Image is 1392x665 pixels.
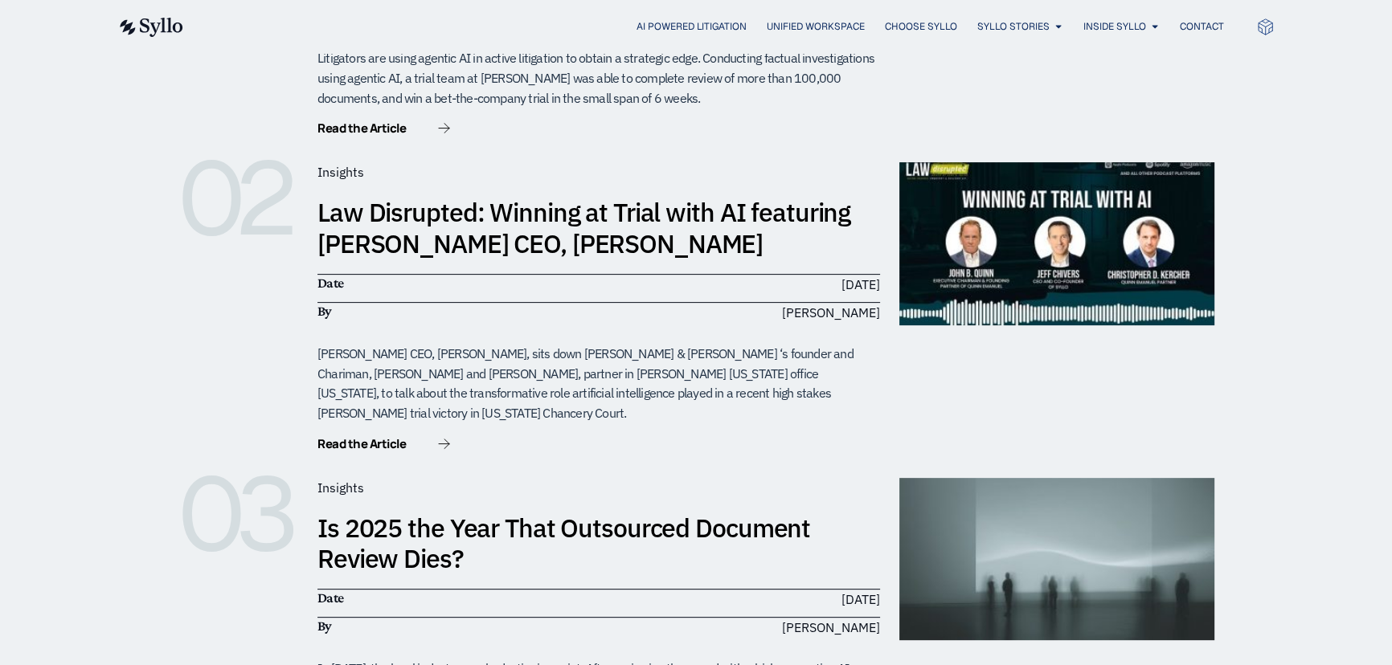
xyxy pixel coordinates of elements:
[317,344,880,423] div: [PERSON_NAME] CEO, [PERSON_NAME], sits down [PERSON_NAME] & [PERSON_NAME] ‘s founder and Chariman...
[841,591,880,607] time: [DATE]
[1180,19,1224,34] a: Contact
[317,195,850,259] a: Law Disrupted: Winning at Trial with AI featuring [PERSON_NAME] CEO, [PERSON_NAME]
[899,162,1214,325] img: winningAI2
[317,48,880,108] div: Litigators are using agentic AI in active litigation to obtain a strategic edge. Conducting factu...
[885,19,957,34] a: Choose Syllo
[782,303,880,322] span: [PERSON_NAME]
[215,19,1224,35] div: Menu Toggle
[317,122,406,134] span: Read the Article
[215,19,1224,35] nav: Menu
[317,303,591,320] h6: By
[977,19,1050,34] a: Syllo Stories
[841,276,880,292] time: [DATE]
[317,438,450,454] a: Read the Article
[117,18,183,37] img: syllo
[317,511,810,575] a: Is 2025 the Year That Outsourced Document Review Dies?
[782,618,880,637] span: [PERSON_NAME]
[317,479,364,496] span: Insights
[317,590,591,607] h6: Date
[637,19,747,34] a: AI Powered Litigation
[178,162,298,235] h6: 02
[317,438,406,450] span: Read the Article
[899,478,1214,641] img: Is2025TheYear
[317,122,450,138] a: Read the Article
[317,275,591,292] h6: Date
[1083,19,1146,34] a: Inside Syllo
[178,478,298,550] h6: 03
[767,19,865,34] a: Unified Workspace
[317,164,364,180] span: Insights
[317,618,591,635] h6: By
